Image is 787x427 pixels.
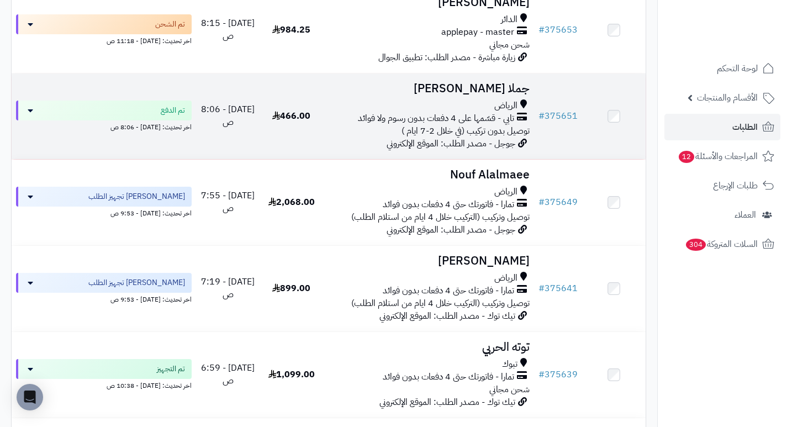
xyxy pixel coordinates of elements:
a: طلبات الإرجاع [664,172,780,199]
span: شحن مجاني [489,383,530,396]
span: # [538,282,545,295]
span: توصيل وتركيب (التركيب خلال 4 ايام من استلام الطلب) [351,297,530,310]
img: logo-2.png [712,31,777,54]
span: 984.25 [272,23,310,36]
div: اخر تحديث: [DATE] - 9:53 ص [16,207,192,218]
a: #375651 [538,109,578,123]
span: 899.00 [272,282,310,295]
a: #375653 [538,23,578,36]
span: تمارا - فاتورتك حتى 4 دفعات بدون فوائد [383,371,514,383]
div: اخر تحديث: [DATE] - 10:38 ص [16,379,192,391]
span: السلات المتروكة [685,236,758,252]
div: اخر تحديث: [DATE] - 9:53 ص [16,293,192,304]
span: [DATE] - 8:15 ص [201,17,255,43]
span: تيك توك - مصدر الطلب: الموقع الإلكتروني [379,396,515,409]
span: [PERSON_NAME] تجهيز الطلب [88,277,185,288]
h3: جملا [PERSON_NAME] [328,82,530,95]
h3: توته الحربي [328,341,530,354]
span: الرياض [494,272,517,284]
span: الأقسام والمنتجات [697,90,758,106]
a: #375649 [538,196,578,209]
a: #375639 [538,368,578,381]
span: زيارة مباشرة - مصدر الطلب: تطبيق الجوال [378,51,515,64]
span: شحن مجاني [489,38,530,51]
span: الدائر [501,13,517,26]
div: اخر تحديث: [DATE] - 8:06 ص [16,120,192,132]
span: [PERSON_NAME] تجهيز الطلب [88,191,185,202]
span: # [538,196,545,209]
span: الرياض [494,186,517,198]
span: تمارا - فاتورتك حتى 4 دفعات بدون فوائد [383,284,514,297]
span: # [538,368,545,381]
span: تم الشحن [155,19,185,30]
span: # [538,109,545,123]
span: تابي - قسّمها على 4 دفعات بدون رسوم ولا فوائد [358,112,514,125]
span: تم التجهيز [157,363,185,375]
div: اخر تحديث: [DATE] - 11:18 ص [16,34,192,46]
span: [DATE] - 8:06 ص [201,103,255,129]
a: الطلبات [664,114,780,140]
span: 2,068.00 [268,196,315,209]
h3: Nouf Alalmaee [328,168,530,181]
span: لوحة التحكم [717,61,758,76]
a: السلات المتروكة304 [664,231,780,257]
span: المراجعات والأسئلة [678,149,758,164]
span: تيك توك - مصدر الطلب: الموقع الإلكتروني [379,309,515,323]
span: 466.00 [272,109,310,123]
h3: [PERSON_NAME] [328,255,530,267]
span: تبوك [502,358,517,371]
span: تمارا - فاتورتك حتى 4 دفعات بدون فوائد [383,198,514,211]
span: تم الدفع [161,105,185,116]
a: #375641 [538,282,578,295]
span: العملاء [735,207,756,223]
span: 12 [679,151,694,163]
span: # [538,23,545,36]
div: Open Intercom Messenger [17,384,43,410]
span: [DATE] - 6:59 ص [201,361,255,387]
span: applepay - master [441,26,514,39]
span: توصيل وتركيب (التركيب خلال 4 ايام من استلام الطلب) [351,210,530,224]
span: الطلبات [732,119,758,135]
span: جوجل - مصدر الطلب: الموقع الإلكتروني [387,223,515,236]
span: جوجل - مصدر الطلب: الموقع الإلكتروني [387,137,515,150]
a: لوحة التحكم [664,55,780,82]
span: توصيل بدون تركيب (في خلال 2-7 ايام ) [402,124,530,138]
a: المراجعات والأسئلة12 [664,143,780,170]
span: الرياض [494,99,517,112]
a: العملاء [664,202,780,228]
span: [DATE] - 7:19 ص [201,275,255,301]
span: طلبات الإرجاع [713,178,758,193]
span: 304 [686,239,706,251]
span: 1,099.00 [268,368,315,381]
span: [DATE] - 7:55 ص [201,189,255,215]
